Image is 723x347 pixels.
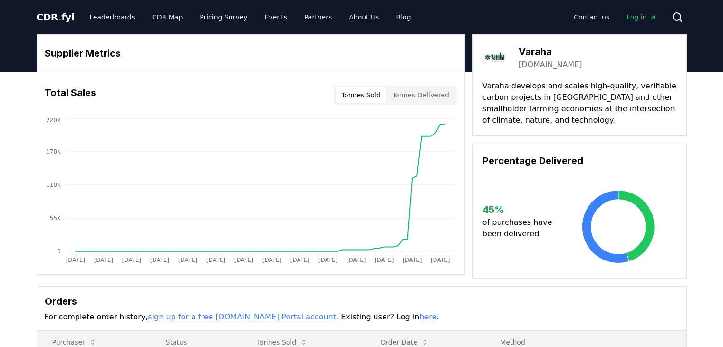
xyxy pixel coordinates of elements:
img: Varaha-logo [482,44,509,71]
tspan: [DATE] [262,257,281,263]
h3: Total Sales [45,86,96,105]
tspan: [DATE] [122,257,141,263]
tspan: 170K [46,148,61,155]
h3: Varaha [519,45,582,59]
tspan: [DATE] [403,257,422,263]
nav: Main [82,9,418,26]
tspan: 110K [46,182,61,188]
p: Status [158,337,234,347]
p: Varaha develops and scales high-quality, verifiable carbon projects in [GEOGRAPHIC_DATA] and othe... [482,80,677,126]
a: sign up for a free [DOMAIN_NAME] Portal account [148,312,336,321]
span: . [58,11,61,23]
p: For complete order history, . Existing user? Log in . [45,311,679,323]
button: Tonnes Sold [336,87,386,103]
a: Contact us [566,9,617,26]
a: here [419,312,436,321]
a: Partners [297,9,339,26]
tspan: [DATE] [375,257,394,263]
tspan: [DATE] [94,257,113,263]
tspan: [DATE] [150,257,169,263]
a: Pricing Survey [192,9,255,26]
h3: 45 % [482,202,560,217]
button: Tonnes Delivered [386,87,455,103]
a: Leaderboards [82,9,143,26]
tspan: [DATE] [290,257,310,263]
tspan: [DATE] [234,257,253,263]
tspan: [DATE] [178,257,197,263]
tspan: [DATE] [66,257,85,263]
p: of purchases have been delivered [482,217,560,240]
tspan: 220K [46,117,61,124]
a: About Us [341,9,386,26]
a: CDR.fyi [37,10,75,24]
tspan: [DATE] [318,257,338,263]
tspan: 0 [57,248,61,255]
tspan: [DATE] [347,257,366,263]
a: CDR Map [145,9,190,26]
p: Method [492,337,678,347]
a: [DOMAIN_NAME] [519,59,582,70]
span: Log in [627,12,656,22]
tspan: 55K [49,215,61,222]
tspan: [DATE] [431,257,450,263]
nav: Main [566,9,664,26]
a: Blog [389,9,419,26]
h3: Supplier Metrics [45,46,457,60]
h3: Percentage Delivered [482,154,677,168]
h3: Orders [45,294,679,308]
span: CDR fyi [37,11,75,23]
tspan: [DATE] [206,257,225,263]
a: Log in [619,9,664,26]
a: Events [257,9,295,26]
